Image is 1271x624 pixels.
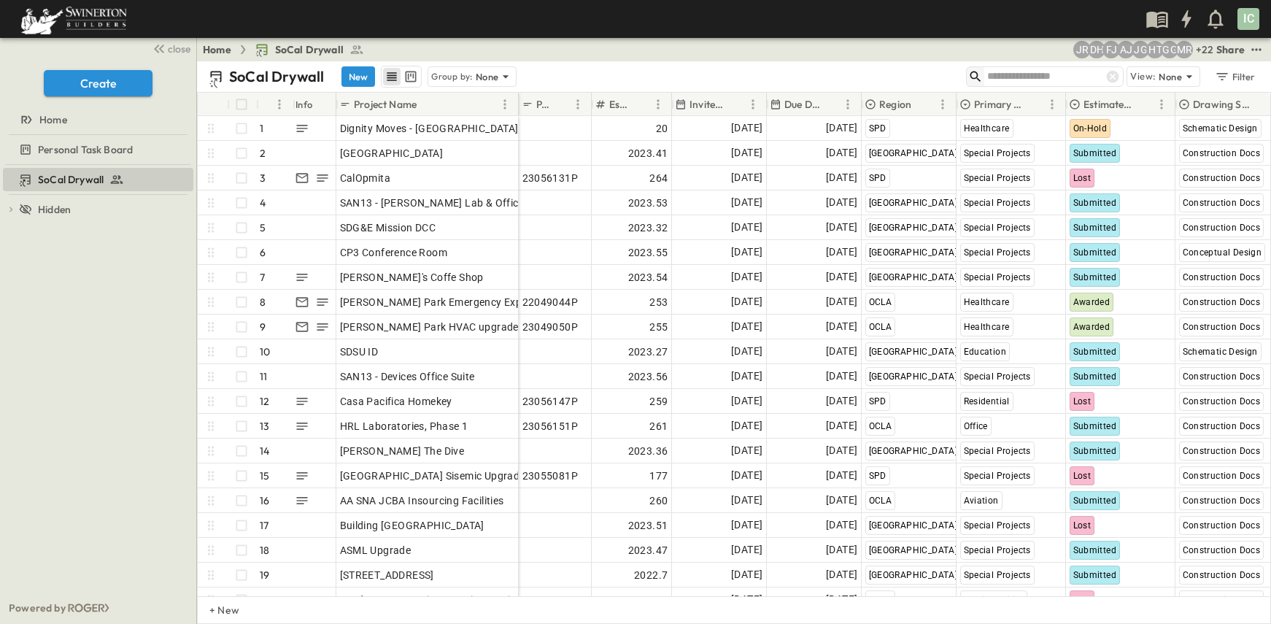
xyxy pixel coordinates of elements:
span: 264 [649,171,668,185]
span: Submitted [1073,223,1117,233]
span: [DATE] [731,145,762,161]
span: 2023.54 [628,270,668,285]
span: [DATE] [826,219,857,236]
span: Special Projects [964,223,1031,233]
span: Construction Docs [1183,272,1261,282]
span: [DATE] [731,343,762,360]
span: Building [GEOGRAPHIC_DATA] [340,518,484,533]
button: Menu [649,96,667,113]
button: Sort [420,96,436,112]
div: Haaris Tahmas (haaris.tahmas@swinerton.com) [1146,41,1164,58]
p: 8 [260,295,266,309]
span: Submitted [1073,570,1117,580]
span: [DATE] [826,467,857,484]
p: 13 [260,419,269,434]
span: 23056151P [522,419,579,434]
span: [GEOGRAPHIC_DATA] [340,146,444,161]
span: Construction Docs [1183,595,1261,605]
span: 23056147P [522,394,579,409]
span: 2023.36 [628,444,668,458]
span: [DATE] [731,269,762,285]
span: [GEOGRAPHIC_DATA] [869,570,958,580]
div: table view [381,66,422,88]
span: OCLA [869,297,892,307]
span: OCLA [869,421,892,431]
p: Estimate Number [609,97,630,112]
span: 22049044P [522,295,579,309]
span: Lost [1073,396,1092,407]
span: 2023.47 [628,543,668,558]
span: [DATE] [731,417,762,434]
span: 259 [649,394,668,409]
span: ASML Upgrade [340,543,412,558]
span: OCLA [869,322,892,332]
button: Create [44,70,152,96]
p: 16 [260,493,269,508]
span: [DATE] [731,244,762,261]
p: 9 [260,320,266,334]
a: Home [3,109,190,130]
button: Sort [1027,96,1043,112]
span: SAN13 - [PERSON_NAME] Lab & Office Suite [340,196,551,210]
p: None [476,69,499,84]
button: Menu [1153,96,1170,113]
span: [DATE] [731,293,762,310]
span: 260 [649,493,668,508]
span: 261 [649,419,668,434]
button: Sort [262,96,278,112]
span: 253 [649,295,668,309]
span: SoCal Drywall [38,172,104,187]
span: [DATE] [731,368,762,385]
span: Gardena Community Aquatic & Senior Center [340,593,555,607]
p: 14 [260,444,269,458]
span: Schematic Design [1183,347,1258,357]
p: SoCal Drywall [229,66,324,87]
p: + 22 [1196,42,1210,57]
p: View: [1130,69,1156,85]
span: [DATE] [826,343,857,360]
span: [DATE] [731,517,762,534]
a: SoCal Drywall [255,42,364,57]
span: Submitted [1073,496,1117,506]
span: [DATE] [731,492,762,509]
span: [DATE] [731,169,762,186]
span: [DATE] [826,120,857,136]
p: 3 [260,171,266,185]
div: Meghana Raj (meghana.raj@swinerton.com) [1175,41,1193,58]
button: Menu [1043,96,1061,113]
button: Menu [934,96,951,113]
span: [DATE] [731,566,762,583]
span: 23056131P [522,171,579,185]
p: Group by: [431,69,473,84]
button: Menu [569,96,587,113]
span: CP3 Conference Room [340,245,448,260]
div: Filter [1214,69,1256,85]
div: SoCal Drywalltest [3,168,193,191]
span: 2023.41 [628,146,668,161]
span: Construction Docs [1183,297,1261,307]
img: 6c363589ada0b36f064d841b69d3a419a338230e66bb0a533688fa5cc3e9e735.png [18,4,130,34]
div: Francisco J. Sanchez (frsanchez@swinerton.com) [1102,41,1120,58]
span: SPD [869,123,886,134]
span: Dignity Moves - [GEOGRAPHIC_DATA][PERSON_NAME] [340,121,600,136]
p: 7 [260,270,265,285]
span: 2023.32 [628,220,668,235]
span: 23049050P [522,320,579,334]
span: Special Projects [964,520,1031,531]
span: OCLA [869,595,892,605]
div: Joshua Russell (joshua.russell@swinerton.com) [1073,41,1091,58]
span: [DATE] [731,194,762,211]
span: Lost [1073,595,1092,605]
button: Sort [728,96,744,112]
span: SoCal Drywall [275,42,344,57]
span: [GEOGRAPHIC_DATA] [869,272,958,282]
p: Invite Date [689,97,725,112]
button: Sort [823,96,839,112]
span: Construction Docs [1183,396,1261,407]
span: Submitted [1073,148,1117,158]
div: Info [295,84,313,125]
span: Construction Docs [1183,173,1261,183]
p: 10 [260,344,270,359]
span: [DATE] [826,318,857,335]
p: None [1159,69,1182,84]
